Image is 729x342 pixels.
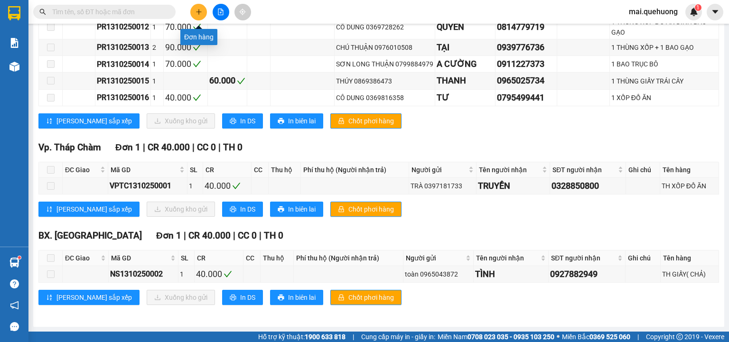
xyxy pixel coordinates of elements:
[552,165,616,175] span: SĐT người nhận
[38,113,140,129] button: sort-ascending[PERSON_NAME] sắp xếp
[621,6,685,18] span: mai.quehuong
[180,269,193,279] div: 1
[270,113,323,129] button: printerIn biên lai
[406,253,464,263] span: Người gửi
[39,9,46,15] span: search
[662,269,717,279] div: TH GIẤY( CHẢ)
[711,8,720,16] span: caret-down
[46,206,53,213] span: sort-ascending
[233,230,235,241] span: |
[38,290,140,305] button: sort-ascending[PERSON_NAME] sắp xếp
[193,43,201,52] span: check
[115,142,140,153] span: Đơn 1
[209,74,245,87] div: 60.000
[143,142,145,153] span: |
[108,178,188,194] td: VPTC1310250001
[148,142,190,153] span: CR 40.000
[97,21,149,33] div: PR1310250012
[261,250,294,266] th: Thu hộ
[550,268,624,281] div: 0927882949
[152,76,162,86] div: 1
[637,332,639,342] span: |
[234,4,251,20] button: aim
[110,268,177,280] div: NS1310250002
[223,142,243,153] span: TH 0
[437,57,494,71] div: A CƯỜNG
[269,162,301,178] th: Thu hộ
[696,4,700,11] span: 1
[18,256,21,259] sup: 1
[338,118,345,125] span: lock
[695,4,701,11] sup: 1
[495,90,557,106] td: 0795499441
[338,206,345,213] span: lock
[437,41,494,54] div: TẠI
[165,91,206,104] div: 40.000
[152,22,162,32] div: 1
[196,9,202,15] span: plus
[611,59,717,69] div: 1 BAO TRỤC BÔ
[437,74,494,87] div: THANH
[56,292,132,303] span: [PERSON_NAME] sắp xếp
[348,116,394,126] span: Chốt phơi hàng
[435,73,495,89] td: THANH
[551,179,624,193] div: 0328850800
[495,56,557,73] td: 0911227373
[46,294,53,302] span: sort-ascending
[205,179,250,193] div: 40.000
[52,7,164,17] input: Tìm tên, số ĐT hoặc mã đơn
[476,253,539,263] span: Tên người nhận
[232,182,241,190] span: check
[336,76,433,86] div: THÚY 0869386473
[56,116,132,126] span: [PERSON_NAME] sắp xếp
[305,333,346,341] strong: 1900 633 818
[551,253,616,263] span: SĐT người nhận
[237,77,245,85] span: check
[195,250,243,266] th: CR
[224,270,232,278] span: check
[437,91,494,104] div: TƯ
[95,39,151,56] td: PR1310250013
[109,266,178,283] td: NS1310250002
[230,294,236,302] span: printer
[95,56,151,73] td: PR1310250014
[10,322,19,331] span: message
[338,294,345,302] span: lock
[187,162,203,178] th: SL
[65,253,99,263] span: ĐC Giao
[243,250,261,266] th: CC
[10,301,19,310] span: notification
[662,181,717,191] div: TH XỐP ĐỒ ĂN
[193,23,201,31] span: check
[189,181,201,191] div: 1
[147,113,215,129] button: downloadXuống kho gửi
[301,162,409,178] th: Phí thu hộ (Người nhận trả)
[294,250,403,266] th: Phí thu hộ (Người nhận trả)
[111,165,178,175] span: Mã GD
[475,268,547,281] div: TÌNH
[611,17,717,37] div: 1 THÙNG XỐP ĐỒ ĂN DÍNH BAO GẠO
[495,73,557,89] td: 0965025734
[38,230,142,241] span: BX. [GEOGRAPHIC_DATA]
[336,42,433,53] div: CHÚ THUẬN 0976010508
[435,15,495,39] td: QUYÊN
[184,230,186,241] span: |
[270,202,323,217] button: printerIn biên lai
[10,279,19,288] span: question-circle
[278,118,284,125] span: printer
[95,73,151,89] td: PR1310250015
[97,75,149,87] div: PR1310250015
[9,258,19,268] img: warehouse-icon
[192,142,195,153] span: |
[478,179,548,193] div: TRUYỀN
[38,142,101,153] span: Vp. Tháp Chàm
[278,206,284,213] span: printer
[97,92,149,103] div: PR1310250016
[95,15,151,39] td: PR1310250012
[56,204,132,214] span: [PERSON_NAME] sắp xếp
[61,14,91,91] b: Biên nhận gởi hàng hóa
[435,39,495,56] td: TẠI
[213,4,229,20] button: file-add
[252,162,269,178] th: CC
[336,59,433,69] div: SƠN LONG THUẬN 0799884979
